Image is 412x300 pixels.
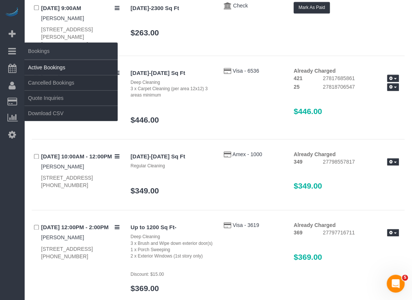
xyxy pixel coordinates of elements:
div: 3 x Brush and Wipe down exterior door(s) [131,240,213,246]
strong: Already Charged [294,68,335,74]
strong: 421 [294,75,302,81]
a: Download CSV [24,106,118,121]
h4: [DATE] 12:00PM - 2:00PM [41,224,120,231]
span: Bookings [24,42,118,60]
h4: Up to 1200 Sq Ft- [131,224,213,231]
span: $446.00 [294,107,322,116]
h4: [DATE] 9:00AM [41,5,120,12]
a: Active Bookings [24,60,118,75]
a: Visa - 3619 [233,222,259,228]
button: Mark As Paid [294,2,330,13]
a: Cancelled Bookings [24,75,118,90]
a: $349.00 [131,186,159,195]
h4: [DATE]-[DATE] Sq Ft [131,154,213,160]
div: 3 x Carpet Cleaning (per area 12x12) 3 areas minimum [131,86,213,98]
h4: [DATE]-2300 Sq Ft [131,5,213,12]
a: Quote Inquiries [24,91,118,105]
div: 27797716711 [317,229,405,238]
div: 27798557817 [317,158,405,167]
a: $263.00 [131,28,159,37]
div: Deep Cleaning [131,234,213,240]
a: Visa - 6536 [233,68,259,74]
iframe: Intercom live chat [387,275,405,293]
div: Regular Cleaning [131,163,213,169]
div: [STREET_ADDRESS] [PHONE_NUMBER] [41,174,120,189]
div: 1 x Porch Sweeping [131,246,213,253]
div: Deep Cleaning [131,79,213,86]
small: Discount: $15.00 [131,271,164,277]
span: 5 [402,275,408,281]
a: Check [233,3,248,9]
strong: Already Charged [294,222,335,228]
span: $369.00 [294,252,322,261]
strong: 349 [294,159,302,165]
h4: [DATE] 10:00AM - 12:00PM [41,154,120,160]
h4: [DATE]-[DATE] Sq Ft [131,70,213,76]
div: [STREET_ADDRESS] [PHONE_NUMBER] [41,245,120,260]
img: Automaid Logo [4,7,19,18]
a: Amex - 1000 [232,151,262,157]
div: 27818706547 [317,83,405,92]
a: [PERSON_NAME] [41,234,84,240]
strong: Already Charged [294,151,335,157]
div: 2 x Exterior Windows (1st story only) [131,253,213,259]
a: $369.00 [131,284,159,292]
ul: Bookings [24,60,118,121]
div: 27817685861 [317,75,405,83]
a: [PERSON_NAME] [41,164,84,170]
strong: 369 [294,230,302,236]
a: $446.00 [131,116,159,124]
span: $349.00 [294,181,322,190]
div: [STREET_ADDRESS][PERSON_NAME] [PHONE_NUMBER] [41,26,120,48]
a: [PERSON_NAME] [41,15,84,21]
strong: 25 [294,84,300,90]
